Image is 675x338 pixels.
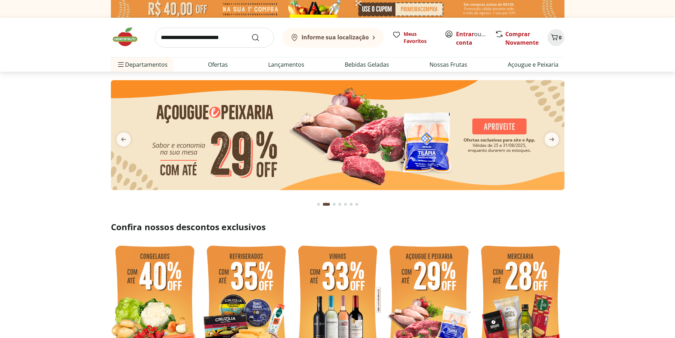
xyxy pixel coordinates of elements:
a: Açougue e Peixaria [508,60,558,69]
a: Entrar [456,30,474,38]
a: Lançamentos [268,60,304,69]
button: next [539,132,564,146]
a: Nossas Frutas [429,60,467,69]
button: Informe sua localização [282,28,384,48]
img: açougue [111,80,564,190]
button: Go to page 3 from fs-carousel [331,196,337,213]
button: Current page from fs-carousel [321,196,331,213]
button: Go to page 4 from fs-carousel [337,196,343,213]
button: previous [111,132,136,146]
img: Hortifruti [111,26,146,48]
a: Criar conta [456,30,495,46]
b: Informe sua localização [302,33,369,41]
span: Departamentos [117,56,168,73]
a: Bebidas Geladas [345,60,389,69]
button: Go to page 6 from fs-carousel [348,196,354,213]
span: Meus Favoritos [404,31,436,45]
a: Comprar Novamente [505,30,539,46]
button: Go to page 1 from fs-carousel [316,196,321,213]
a: Ofertas [208,60,228,69]
span: ou [456,30,488,47]
button: Menu [117,56,125,73]
h2: Confira nossos descontos exclusivos [111,221,564,233]
span: 0 [559,34,562,41]
button: Go to page 7 from fs-carousel [354,196,360,213]
button: Submit Search [251,33,268,42]
input: search [155,28,274,48]
a: Meus Favoritos [392,31,436,45]
button: Carrinho [547,29,564,46]
button: Go to page 5 from fs-carousel [343,196,348,213]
